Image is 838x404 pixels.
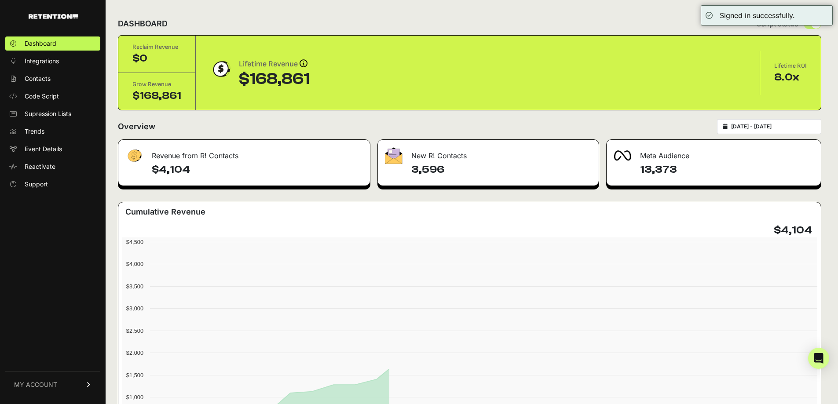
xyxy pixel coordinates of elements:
[29,14,78,19] img: Retention.com
[25,57,59,66] span: Integrations
[774,62,807,70] div: Lifetime ROI
[132,51,181,66] div: $0
[25,162,55,171] span: Reactivate
[5,54,100,68] a: Integrations
[125,206,205,218] h3: Cumulative Revenue
[118,140,370,166] div: Revenue from R! Contacts
[126,394,143,400] text: $1,000
[132,89,181,103] div: $168,861
[239,70,310,88] div: $168,861
[808,348,829,369] div: Open Intercom Messenger
[25,180,48,189] span: Support
[14,380,57,389] span: MY ACCOUNT
[25,92,59,101] span: Code Script
[774,70,807,84] div: 8.0x
[126,283,143,290] text: $3,500
[25,127,44,136] span: Trends
[126,328,143,334] text: $2,500
[126,372,143,379] text: $1,500
[25,109,71,118] span: Supression Lists
[5,72,100,86] a: Contacts
[5,89,100,103] a: Code Script
[774,223,812,237] h4: $4,104
[118,18,168,30] h2: DASHBOARD
[5,177,100,191] a: Support
[640,163,814,177] h4: 13,373
[239,58,310,70] div: Lifetime Revenue
[126,261,143,267] text: $4,000
[25,74,51,83] span: Contacts
[720,10,795,21] div: Signed in successfully.
[132,80,181,89] div: Grow Revenue
[5,36,100,51] a: Dashboard
[614,150,631,161] img: fa-meta-2f981b61bb99beabf952f7030308934f19ce035c18b003e963880cc3fabeebb7.png
[210,58,232,80] img: dollar-coin-05c43ed7efb7bc0c12610022525b4bbbb207c7efeef5aecc26f025e68dcafac9.png
[378,140,598,166] div: New R! Contacts
[5,142,100,156] a: Event Details
[5,371,100,398] a: MY ACCOUNT
[5,107,100,121] a: Supression Lists
[126,349,143,356] text: $2,000
[5,160,100,174] a: Reactivate
[152,163,363,177] h4: $4,104
[5,124,100,138] a: Trends
[118,120,155,133] h2: Overview
[125,147,143,164] img: fa-dollar-13500eef13a19c4ab2b9ed9ad552e47b0d9fc28b02b83b90ba0e00f96d6372e9.png
[25,145,62,153] span: Event Details
[132,43,181,51] div: Reclaim Revenue
[126,239,143,245] text: $4,500
[385,147,403,164] img: fa-envelope-19ae18322b30453b285274b1b8af3d052b27d846a4fbe8435d1a52b978f639a2.png
[411,163,591,177] h4: 3,596
[126,305,143,312] text: $3,000
[607,140,821,166] div: Meta Audience
[25,39,56,48] span: Dashboard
